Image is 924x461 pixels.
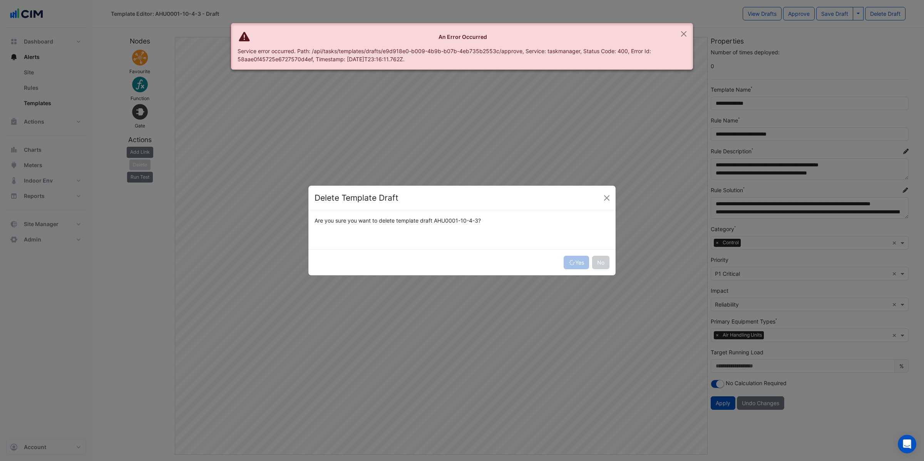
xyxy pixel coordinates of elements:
button: Close [675,23,693,44]
button: Close [601,192,613,204]
div: Are you sure you want to delete template draft AHU0001-10-4-3? [310,216,614,225]
h4: Delete Template Draft [315,192,398,204]
div: Service error occurred. Path: /api/tasks/templates/drafts/e9d918e0-b009-4b9b-b07b-4eb735b2553c/ap... [238,47,674,63]
div: Open Intercom Messenger [898,435,916,453]
strong: An Error Occurred [439,34,487,40]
